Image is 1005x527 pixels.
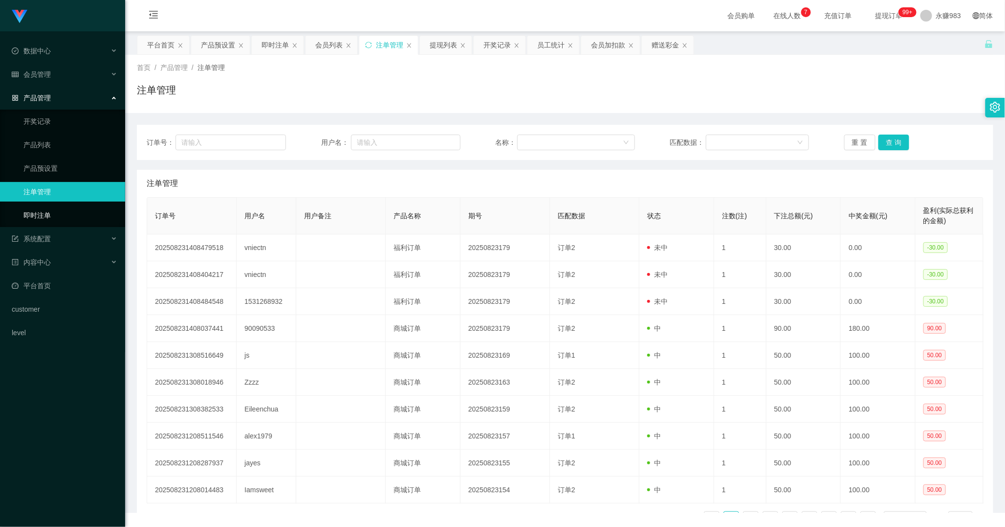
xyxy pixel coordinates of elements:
[841,261,916,288] td: 0.00
[990,102,1001,113] i: 图标: setting
[923,458,946,468] span: 50.00
[841,234,916,261] td: 0.00
[766,342,841,369] td: 50.00
[652,36,679,54] div: 赠送彩金
[647,405,661,413] span: 中
[386,450,460,477] td: 商城订单
[147,234,237,261] td: 202508231408479518
[841,512,856,527] a: 7
[201,36,235,54] div: 产品预设置
[12,235,19,242] i: 图标: form
[147,137,175,148] span: 订单号：
[647,378,661,386] span: 中
[647,351,661,359] span: 中
[147,477,237,504] td: 202508231208014483
[137,83,176,97] h1: 注单管理
[923,377,946,388] span: 50.00
[133,491,997,501] div: 2021
[923,323,946,334] span: 90.00
[406,43,412,48] i: 图标: close
[460,477,550,504] td: 20250823154
[237,234,296,261] td: vniectn
[822,512,836,527] a: 6
[647,244,668,252] span: 未中
[704,511,720,527] li: 上一页
[801,7,811,17] sup: 7
[495,137,517,148] span: 名称：
[12,71,19,78] i: 图标: table
[460,342,550,369] td: 20250823169
[558,298,575,305] span: 订单2
[802,511,817,527] li: 5
[558,244,575,252] span: 订单2
[12,276,117,296] a: 图标: dashboard平台首页
[386,342,460,369] td: 商城订单
[177,43,183,48] i: 图标: close
[386,261,460,288] td: 福利订单
[238,43,244,48] i: 图标: close
[714,477,766,504] td: 1
[647,212,661,220] span: 状态
[668,511,699,527] li: 共 68 条，
[147,178,178,189] span: 注单管理
[670,137,706,148] span: 匹配数据：
[147,342,237,369] td: 202508231308516649
[237,396,296,423] td: Eileenchua
[714,369,766,396] td: 1
[766,477,841,504] td: 50.00
[137,64,151,71] span: 首页
[923,206,974,225] span: 盈利(实际总获利的金额)
[12,47,51,55] span: 数据中心
[841,477,916,504] td: 100.00
[647,432,661,440] span: 中
[386,369,460,396] td: 商城订单
[558,271,575,278] span: 订单2
[766,450,841,477] td: 50.00
[147,288,237,315] td: 202508231408484548
[460,396,550,423] td: 20250823159
[460,315,550,342] td: 20250823179
[923,296,948,307] span: -30.00
[147,315,237,342] td: 202508231408037441
[147,261,237,288] td: 202508231408404217
[12,323,117,343] a: level
[841,511,856,527] li: 7
[558,351,575,359] span: 订单1
[841,423,916,450] td: 100.00
[647,486,661,494] span: 中
[460,261,550,288] td: 20250823179
[147,396,237,423] td: 202508231308382533
[12,47,19,54] i: 图标: check-circle-o
[844,135,875,150] button: 重 置
[460,288,550,315] td: 20250823179
[766,369,841,396] td: 50.00
[147,36,175,54] div: 平台首页
[160,64,188,71] span: 产品管理
[766,288,841,315] td: 30.00
[923,350,946,361] span: 50.00
[774,212,813,220] span: 下注总额(元)
[262,36,289,54] div: 即时注单
[23,206,117,225] a: 即时注单
[591,36,625,54] div: 会员加扣款
[802,512,817,527] a: 5
[192,64,194,71] span: /
[841,315,916,342] td: 180.00
[682,43,688,48] i: 图标: close
[714,423,766,450] td: 1
[468,212,482,220] span: 期号
[923,431,946,441] span: 50.00
[147,423,237,450] td: 202508231208511546
[782,511,798,527] li: 4
[973,12,980,19] i: 图标: global
[237,315,296,342] td: 90090533
[766,315,841,342] td: 90.00
[197,64,225,71] span: 注单管理
[841,369,916,396] td: 100.00
[154,64,156,71] span: /
[841,342,916,369] td: 100.00
[558,212,585,220] span: 匹配数据
[155,212,175,220] span: 订单号
[558,486,575,494] span: 订单2
[460,43,466,48] i: 图标: close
